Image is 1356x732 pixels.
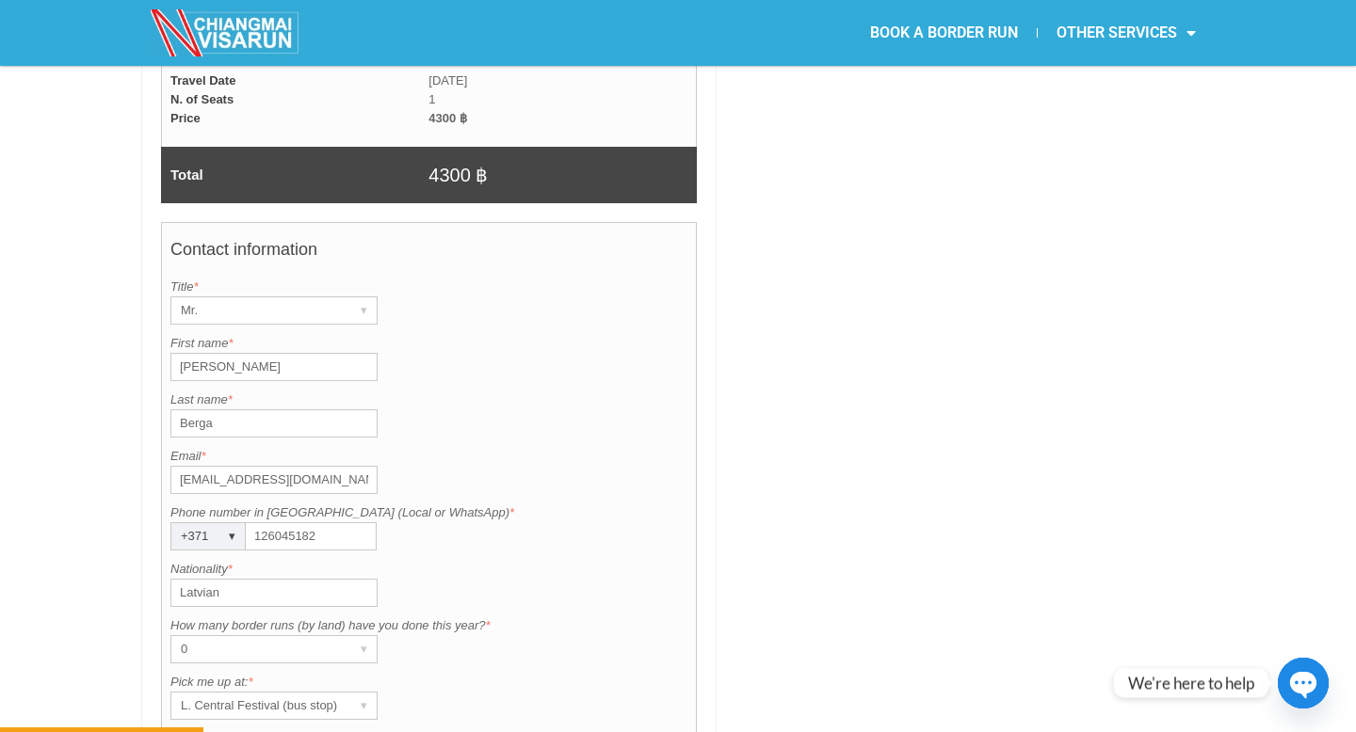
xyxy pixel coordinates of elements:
[171,297,341,324] div: Mr.
[170,503,687,522] label: Phone number in [GEOGRAPHIC_DATA] (Local or WhatsApp)
[428,109,696,128] td: 4300 ฿
[428,72,696,90] td: [DATE]
[218,523,245,549] div: ▾
[170,560,687,579] label: Nationality
[350,297,377,324] div: ▾
[851,11,1037,55] a: BOOK A BORDER RUN
[1038,11,1215,55] a: OTHER SERVICES
[171,523,209,549] div: +371
[170,673,687,692] label: Pick me up at:
[170,447,687,466] label: Email
[350,692,377,719] div: ▾
[350,636,377,662] div: ▾
[428,90,696,109] td: 1
[161,147,428,203] td: Total
[171,636,341,662] div: 0
[170,278,687,296] label: Title
[170,616,687,635] label: How many border runs (by land) have you done this year?
[170,390,687,409] label: Last name
[170,231,687,278] h4: Contact information
[171,692,341,719] div: L. Central Festival (bus stop)
[428,147,696,203] td: 4300 ฿
[161,90,428,109] td: N. of Seats
[678,11,1215,55] nav: Menu
[161,109,428,128] td: Price
[170,334,687,353] label: First name
[161,72,428,90] td: Travel Date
